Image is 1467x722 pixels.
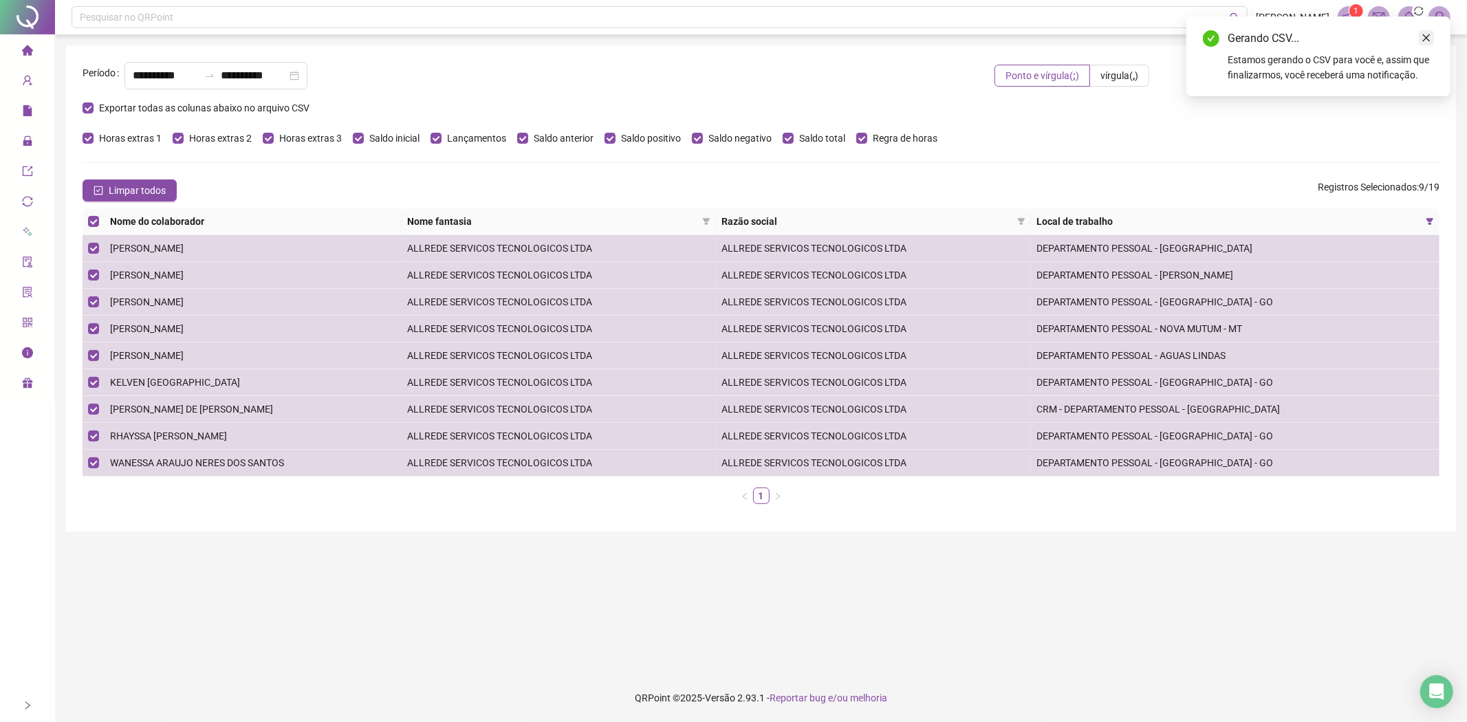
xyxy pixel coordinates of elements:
[204,70,215,81] span: swap-right
[274,131,347,146] span: Horas extras 3
[702,217,710,226] span: filter
[1031,262,1439,289] td: DEPARTAMENTO PESSOAL - [PERSON_NAME]
[105,235,402,262] td: [PERSON_NAME]
[105,369,402,396] td: KELVEN [GEOGRAPHIC_DATA]
[1031,235,1439,262] td: DEPARTAMENTO PESSOAL - [GEOGRAPHIC_DATA]
[1230,12,1240,23] span: search
[1031,342,1439,369] td: DEPARTAMENTO PESSOAL - AGUAS LINDAS
[22,371,33,399] span: gift
[402,316,717,342] td: ALLREDE SERVICOS TECNOLOGICOS LTDA
[83,179,177,201] button: Limpar todos
[703,131,777,146] span: Saldo negativo
[1031,396,1439,423] td: CRM - DEPARTAMENTO PESSOAL - [GEOGRAPHIC_DATA]
[616,131,686,146] span: Saldo positivo
[109,183,166,198] span: Limpar todos
[402,235,717,262] td: ALLREDE SERVICOS TECNOLOGICOS LTDA
[22,190,33,217] span: sync
[1031,369,1439,396] td: DEPARTAMENTO PESSOAL - [GEOGRAPHIC_DATA] - GO
[442,131,512,146] span: Lançamentos
[716,342,1031,369] td: ALLREDE SERVICOS TECNOLOGICOS LTDA
[741,492,749,501] span: left
[1403,11,1415,23] span: bell
[94,100,315,116] span: Exportar todas as colunas abaixo no arquivo CSV
[1203,30,1219,47] span: check-circle
[402,423,717,450] td: ALLREDE SERVICOS TECNOLOGICOS LTDA
[794,131,851,146] span: Saldo total
[105,342,402,369] td: [PERSON_NAME]
[1228,30,1434,47] div: Gerando CSV...
[528,131,599,146] span: Saldo anterior
[1256,10,1329,25] span: [PERSON_NAME]
[1429,7,1450,28] img: 80961
[83,62,124,84] label: Período
[1419,30,1434,45] a: Close
[22,341,33,369] span: info-circle
[105,423,402,450] td: RHAYSSA [PERSON_NAME]
[22,311,33,338] span: qrcode
[22,69,33,96] span: user-add
[105,450,402,477] td: WANESSA ARAUJO NERES DOS SANTOS
[105,316,402,342] td: [PERSON_NAME]
[407,214,697,229] span: Nome fantasia
[1422,33,1431,43] span: close
[402,396,717,423] td: ALLREDE SERVICOS TECNOLOGICOS LTDA
[1031,289,1439,316] td: DEPARTAMENTO PESSOAL - [GEOGRAPHIC_DATA] - GO
[716,396,1031,423] td: ALLREDE SERVICOS TECNOLOGICOS LTDA
[737,488,753,504] li: Página anterior
[94,186,103,195] span: check-square
[105,262,402,289] td: [PERSON_NAME]
[1318,182,1417,193] span: Registros Selecionados
[22,129,33,157] span: lock
[402,262,717,289] td: ALLREDE SERVICOS TECNOLOGICOS LTDA
[94,131,167,146] span: Horas extras 1
[22,281,33,308] span: solution
[105,396,402,423] td: [PERSON_NAME] DE [PERSON_NAME]
[1006,70,1079,81] span: Ponto e vírgula ( )
[1133,70,1135,81] strong: ,
[774,492,782,501] span: right
[1031,316,1439,342] td: DEPARTAMENTO PESSOAL - NOVA MUTUM - MT
[402,450,717,477] td: ALLREDE SERVICOS TECNOLOGICOS LTDA
[699,211,713,232] span: filter
[204,70,215,81] span: to
[753,488,770,504] li: 1
[716,316,1031,342] td: ALLREDE SERVICOS TECNOLOGICOS LTDA
[1354,6,1359,16] span: 1
[402,342,717,369] td: ALLREDE SERVICOS TECNOLOGICOS LTDA
[867,131,943,146] span: Regra de horas
[1420,675,1453,708] div: Open Intercom Messenger
[1100,70,1138,81] span: vírgula ( )
[22,39,33,66] span: home
[105,289,402,316] td: [PERSON_NAME]
[364,131,425,146] span: Saldo inicial
[402,369,717,396] td: ALLREDE SERVICOS TECNOLOGICOS LTDA
[402,289,717,316] td: ALLREDE SERVICOS TECNOLOGICOS LTDA
[705,692,735,703] span: Versão
[716,289,1031,316] td: ALLREDE SERVICOS TECNOLOGICOS LTDA
[716,369,1031,396] td: ALLREDE SERVICOS TECNOLOGICOS LTDA
[1423,211,1437,232] span: filter
[184,131,257,146] span: Horas extras 2
[716,423,1031,450] td: ALLREDE SERVICOS TECNOLOGICOS LTDA
[1343,11,1355,23] span: notification
[105,208,402,235] th: Nome do colaborador
[754,488,769,503] a: 1
[1228,52,1434,83] div: Estamos gerando o CSV para você e, assim que finalizarmos, você receberá uma notificação.
[1318,179,1439,201] span: : 9 / 19
[1031,450,1439,477] td: DEPARTAMENTO PESSOAL - [GEOGRAPHIC_DATA] - GO
[1426,217,1434,226] span: filter
[770,488,786,504] button: right
[22,99,33,127] span: file
[1014,211,1028,232] span: filter
[737,488,753,504] button: left
[1073,70,1076,81] strong: ;
[716,262,1031,289] td: ALLREDE SERVICOS TECNOLOGICOS LTDA
[23,701,32,710] span: right
[721,214,1012,229] span: Razão social
[1017,217,1025,226] span: filter
[716,450,1031,477] td: ALLREDE SERVICOS TECNOLOGICOS LTDA
[1031,423,1439,450] td: DEPARTAMENTO PESSOAL - [GEOGRAPHIC_DATA] - GO
[1411,3,1426,19] span: sync
[1373,11,1385,23] span: mail
[22,250,33,278] span: audit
